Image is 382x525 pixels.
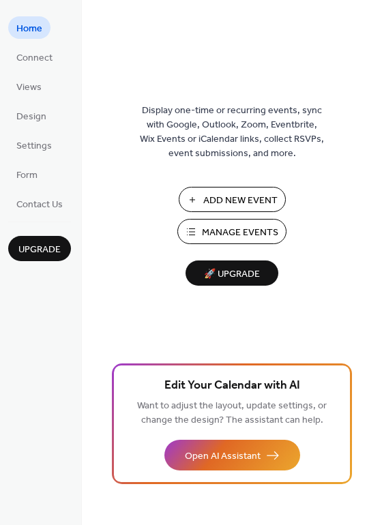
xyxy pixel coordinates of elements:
[8,46,61,68] a: Connect
[137,397,327,430] span: Want to adjust the layout, update settings, or change the design? The assistant can help.
[185,449,261,464] span: Open AI Assistant
[164,376,300,395] span: Edit Your Calendar with AI
[194,265,270,284] span: 🚀 Upgrade
[16,51,53,65] span: Connect
[202,226,278,240] span: Manage Events
[16,198,63,212] span: Contact Us
[18,243,61,257] span: Upgrade
[8,104,55,127] a: Design
[8,192,71,215] a: Contact Us
[179,187,286,212] button: Add New Event
[164,440,300,470] button: Open AI Assistant
[16,168,38,183] span: Form
[8,75,50,97] a: Views
[8,236,71,261] button: Upgrade
[16,22,42,36] span: Home
[186,260,278,286] button: 🚀 Upgrade
[203,194,278,208] span: Add New Event
[16,80,42,95] span: Views
[177,219,286,244] button: Manage Events
[140,104,324,161] span: Display one-time or recurring events, sync with Google, Outlook, Zoom, Eventbrite, Wix Events or ...
[16,110,46,124] span: Design
[8,16,50,39] a: Home
[8,134,60,156] a: Settings
[16,139,52,153] span: Settings
[8,163,46,185] a: Form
